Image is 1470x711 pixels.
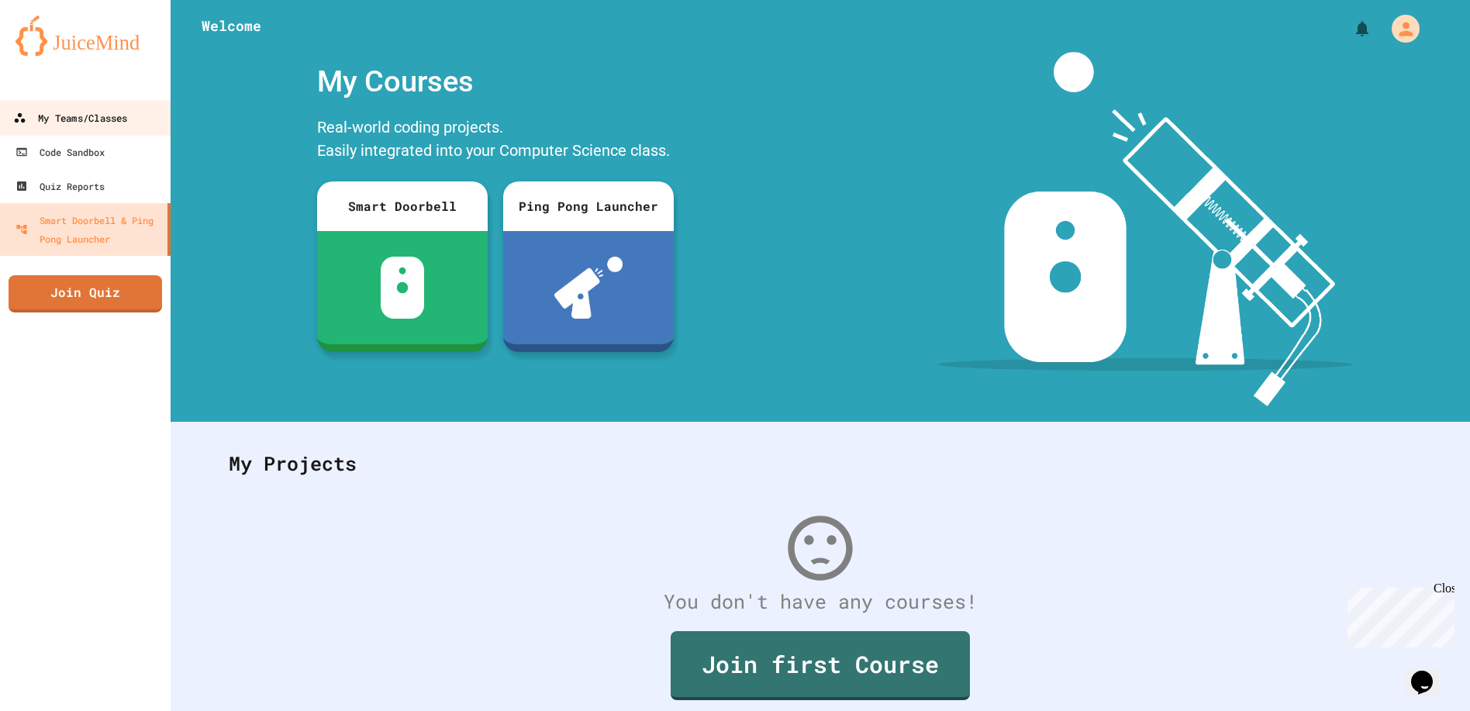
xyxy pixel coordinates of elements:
a: Join first Course [671,631,970,700]
div: Quiz Reports [16,177,105,195]
div: Code Sandbox [16,143,105,161]
div: My Courses [309,52,682,112]
div: My Account [1375,11,1423,47]
div: My Notifications [1324,16,1375,42]
div: You don't have any courses! [213,587,1427,616]
img: logo-orange.svg [16,16,155,56]
div: My Projects [213,433,1427,494]
a: Join Quiz [9,275,162,312]
img: sdb-white.svg [381,257,425,319]
div: Real-world coding projects. Easily integrated into your Computer Science class. [309,112,682,170]
iframe: chat widget [1341,582,1454,647]
div: Smart Doorbell [317,181,488,231]
iframe: chat widget [1405,649,1454,695]
div: Chat with us now!Close [6,6,107,98]
img: banner-image-my-projects.png [937,52,1353,406]
img: ppl-with-ball.png [554,257,623,319]
div: Ping Pong Launcher [503,181,674,231]
div: My Teams/Classes [13,109,127,128]
div: Smart Doorbell & Ping Pong Launcher [16,211,161,248]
